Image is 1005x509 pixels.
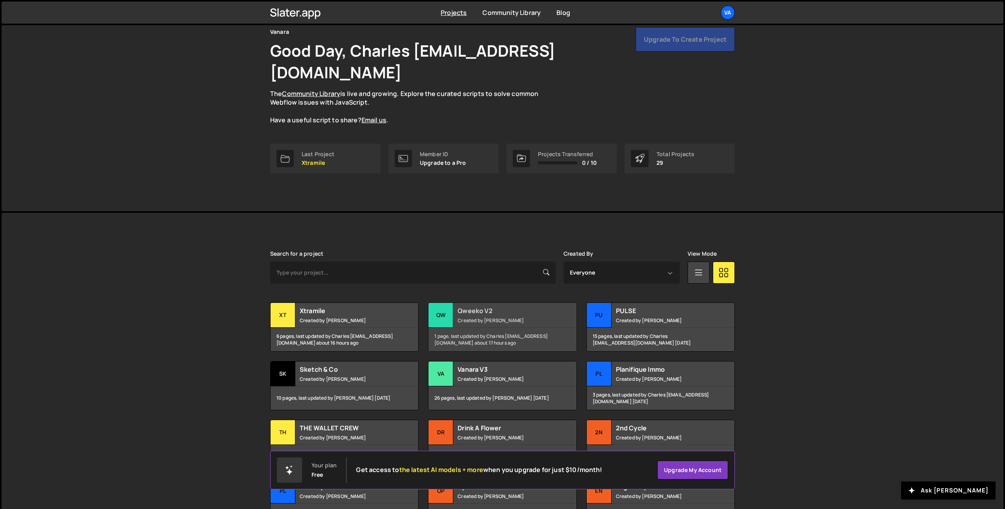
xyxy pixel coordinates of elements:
[656,160,694,166] p: 29
[458,424,553,432] h2: Drink A Flower
[616,493,711,500] small: Created by [PERSON_NAME]
[420,151,466,157] div: Member ID
[458,306,553,315] h2: Qweeko V2
[270,27,289,37] div: Vanara
[458,376,553,382] small: Created by [PERSON_NAME]
[688,251,717,257] label: View Mode
[300,424,395,432] h2: THE WALLET CREW
[270,251,323,257] label: Search for a project
[458,493,553,500] small: Created by [PERSON_NAME]
[312,472,323,478] div: Free
[428,479,453,503] div: Op
[362,116,386,124] a: Email us
[428,361,453,386] div: Va
[300,306,395,315] h2: Xtramile
[271,479,295,503] div: Pl
[270,262,556,284] input: Type your project...
[302,160,334,166] p: Xtramile
[271,386,418,410] div: 10 pages, last updated by [PERSON_NAME] [DATE]
[300,317,395,324] small: Created by [PERSON_NAME]
[420,160,466,166] p: Upgrade to a Pro
[586,361,735,410] a: Pl Planifique Immo Created by [PERSON_NAME] 3 pages, last updated by Charles [EMAIL_ADDRESS][DOMA...
[282,89,340,98] a: Community Library
[901,481,996,500] button: Ask [PERSON_NAME]
[441,8,467,17] a: Projects
[721,6,735,20] a: Va
[300,434,395,441] small: Created by [PERSON_NAME]
[428,303,453,328] div: Qw
[616,424,711,432] h2: 2nd Cycle
[428,445,576,468] div: 7 pages, last updated by [PERSON_NAME] [DATE]
[270,144,380,173] a: Last Project Xtramile
[271,328,418,351] div: 6 pages, last updated by Charles [EMAIL_ADDRESS][DOMAIN_NAME] about 16 hours ago
[270,420,419,469] a: TH THE WALLET CREW Created by [PERSON_NAME] 4 pages, last updated by Charles [EMAIL_ADDRESS][DOMA...
[616,317,711,324] small: Created by [PERSON_NAME]
[399,465,483,474] span: the latest AI models + more
[428,328,576,351] div: 1 page, last updated by Charles [EMAIL_ADDRESS][DOMAIN_NAME] about 17 hours ago
[271,361,295,386] div: Sk
[587,479,612,503] div: En
[458,317,553,324] small: Created by [PERSON_NAME]
[428,302,577,352] a: Qw Qweeko V2 Created by [PERSON_NAME] 1 page, last updated by Charles [EMAIL_ADDRESS][DOMAIN_NAME...
[482,8,541,17] a: Community Library
[271,303,295,328] div: Xt
[616,376,711,382] small: Created by [PERSON_NAME]
[428,420,577,469] a: Dr Drink A Flower Created by [PERSON_NAME] 7 pages, last updated by [PERSON_NAME] [DATE]
[270,40,664,83] h1: Good Day, Charles [EMAIL_ADDRESS][DOMAIN_NAME]
[586,420,735,469] a: 2n 2nd Cycle Created by [PERSON_NAME] 5 pages, last updated by [PERSON_NAME] [DATE]
[657,461,728,479] a: Upgrade my account
[587,361,612,386] div: Pl
[270,361,419,410] a: Sk Sketch & Co Created by [PERSON_NAME] 10 pages, last updated by [PERSON_NAME] [DATE]
[556,8,570,17] a: Blog
[582,160,597,166] span: 0 / 10
[656,151,694,157] div: Total Projects
[300,365,395,374] h2: Sketch & Co
[616,306,711,315] h2: PULSE
[271,445,418,468] div: 4 pages, last updated by Charles [EMAIL_ADDRESS][DOMAIN_NAME] [DATE]
[428,420,453,445] div: Dr
[587,445,734,468] div: 5 pages, last updated by [PERSON_NAME] [DATE]
[356,466,602,474] h2: Get access to when you upgrade for just $10/month!
[302,151,334,157] div: Last Project
[428,386,576,410] div: 26 pages, last updated by [PERSON_NAME] [DATE]
[270,302,419,352] a: Xt Xtramile Created by [PERSON_NAME] 6 pages, last updated by Charles [EMAIL_ADDRESS][DOMAIN_NAME...
[616,434,711,441] small: Created by [PERSON_NAME]
[587,386,734,410] div: 3 pages, last updated by Charles [EMAIL_ADDRESS][DOMAIN_NAME] [DATE]
[428,361,577,410] a: Va Vanara V3 Created by [PERSON_NAME] 26 pages, last updated by [PERSON_NAME] [DATE]
[616,365,711,374] h2: Planifique Immo
[586,302,735,352] a: PU PULSE Created by [PERSON_NAME] 15 pages, last updated by Charles [EMAIL_ADDRESS][DOMAIN_NAME] ...
[458,434,553,441] small: Created by [PERSON_NAME]
[300,493,395,500] small: Created by [PERSON_NAME]
[458,365,553,374] h2: Vanara V3
[587,303,612,328] div: PU
[587,328,734,351] div: 15 pages, last updated by Charles [EMAIL_ADDRESS][DOMAIN_NAME] [DATE]
[538,151,597,157] div: Projects Transferred
[587,420,612,445] div: 2n
[270,89,554,125] p: The is live and growing. Explore the curated scripts to solve common Webflow issues with JavaScri...
[564,251,593,257] label: Created By
[300,376,395,382] small: Created by [PERSON_NAME]
[271,420,295,445] div: TH
[312,462,337,468] div: Your plan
